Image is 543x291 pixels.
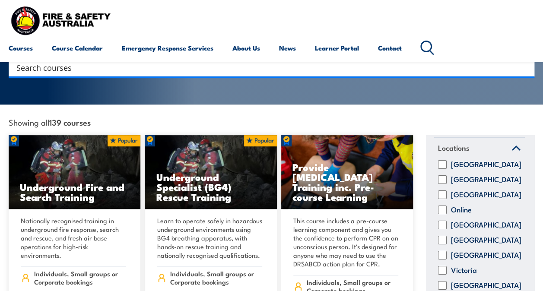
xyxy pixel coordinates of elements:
a: Emergency Response Services [122,38,213,58]
label: [GEOGRAPHIC_DATA] [451,221,521,229]
label: [GEOGRAPHIC_DATA] [451,175,521,184]
img: Low Voltage Rescue and Provide CPR [281,135,413,209]
span: Showing all [9,117,91,127]
a: Contact [378,38,402,58]
a: Provide [MEDICAL_DATA] Training inc. Pre-course Learning [281,135,413,209]
label: [GEOGRAPHIC_DATA] [451,160,521,169]
strong: 139 courses [49,116,91,128]
form: Search form [18,61,517,73]
label: Online [451,206,472,214]
img: Underground mine rescue [145,135,276,209]
img: Underground mine rescue [9,135,140,209]
p: Learn to operate safely in hazardous underground environments using BG4 breathing apparatus, with... [157,216,262,259]
label: [GEOGRAPHIC_DATA] [451,236,521,244]
a: Courses [9,38,33,58]
h3: Underground Specialist (BG4) Rescue Training [156,172,265,202]
a: Underground Fire and Search Training [9,135,140,209]
label: Victoria [451,266,477,275]
p: This course includes a pre-course learning component and gives you the confidence to perform CPR ... [293,216,398,268]
span: Individuals, Small groups or Corporate bookings [34,269,126,286]
label: [GEOGRAPHIC_DATA] [451,281,521,290]
a: News [279,38,296,58]
label: [GEOGRAPHIC_DATA] [451,251,521,259]
a: Locations [434,138,525,160]
h3: Underground Fire and Search Training [20,182,129,202]
a: Learner Portal [315,38,359,58]
p: Nationally recognised training in underground fire response, search and rescue, and fresh air bas... [21,216,126,259]
label: [GEOGRAPHIC_DATA] [451,190,521,199]
button: Search magnifier button [519,61,531,73]
span: Individuals, Small groups or Corporate bookings [170,269,262,286]
a: Underground Specialist (BG4) Rescue Training [145,135,276,209]
span: Locations [438,142,470,154]
h3: Provide [MEDICAL_DATA] Training inc. Pre-course Learning [292,162,402,202]
a: Course Calendar [52,38,103,58]
input: Search input [16,61,515,74]
a: About Us [232,38,260,58]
